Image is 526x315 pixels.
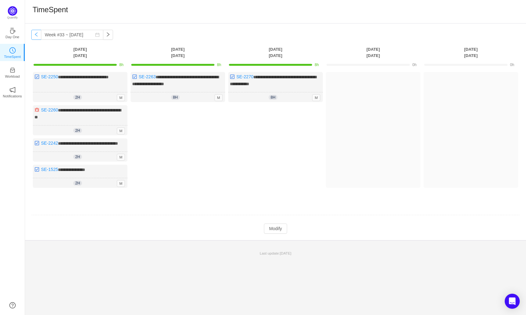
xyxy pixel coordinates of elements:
button: icon: right [103,30,113,40]
img: 10303 [34,107,39,112]
img: 10318 [34,74,39,79]
input: Select a week [41,30,103,40]
a: SE-2260 [41,107,58,112]
th: [DATE] [DATE] [31,46,129,59]
th: [DATE] [DATE] [422,46,520,59]
p: Quantify [7,16,18,20]
span: M [117,127,125,134]
div: Open Intercom Messenger [505,294,520,309]
span: M [117,154,125,161]
img: 10318 [34,141,39,146]
a: icon: coffeeDay One [9,29,16,36]
p: Notifications [3,93,22,99]
i: icon: inbox [9,67,16,73]
span: M [117,180,125,187]
i: icon: coffee [9,28,16,34]
span: 2h [73,95,82,100]
a: icon: inboxWorkload [9,69,16,75]
span: M [312,94,320,101]
button: icon: left [31,30,41,40]
span: 8h [171,95,179,100]
img: 10318 [132,74,137,79]
span: [DATE] [280,251,291,255]
a: SE-2270 [236,74,253,79]
span: 0h [412,63,416,67]
th: [DATE] [DATE] [129,46,227,59]
th: [DATE] [DATE] [324,46,422,59]
a: icon: clock-circleTimeSpent [9,49,16,55]
img: 10318 [34,167,39,172]
span: Last update: [260,251,291,255]
span: 8h [269,95,277,100]
i: icon: clock-circle [9,47,16,54]
a: SE-2250 [41,74,58,79]
span: 2h [73,154,82,159]
i: icon: calendar [95,33,100,37]
a: icon: question-circle [9,302,16,308]
span: M [117,94,125,101]
span: 2h [73,181,82,186]
p: TimeSpent [4,54,21,59]
th: [DATE] [DATE] [227,46,324,59]
img: Quantify [8,6,17,16]
a: icon: notificationNotifications [9,89,16,95]
span: 8h [315,63,319,67]
i: icon: notification [9,87,16,93]
span: 8h [119,63,123,67]
span: 8h [217,63,221,67]
h1: TimeSpent [33,5,68,14]
a: SE-2263 [139,74,156,79]
span: 0h [510,63,514,67]
a: SE-2242 [41,141,58,146]
span: M [214,94,223,101]
span: 2h [73,128,82,133]
p: Day One [5,34,19,40]
img: 10318 [230,74,235,79]
p: Workload [5,74,20,79]
button: Modify [264,224,287,234]
a: SE-1525 [41,167,58,172]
